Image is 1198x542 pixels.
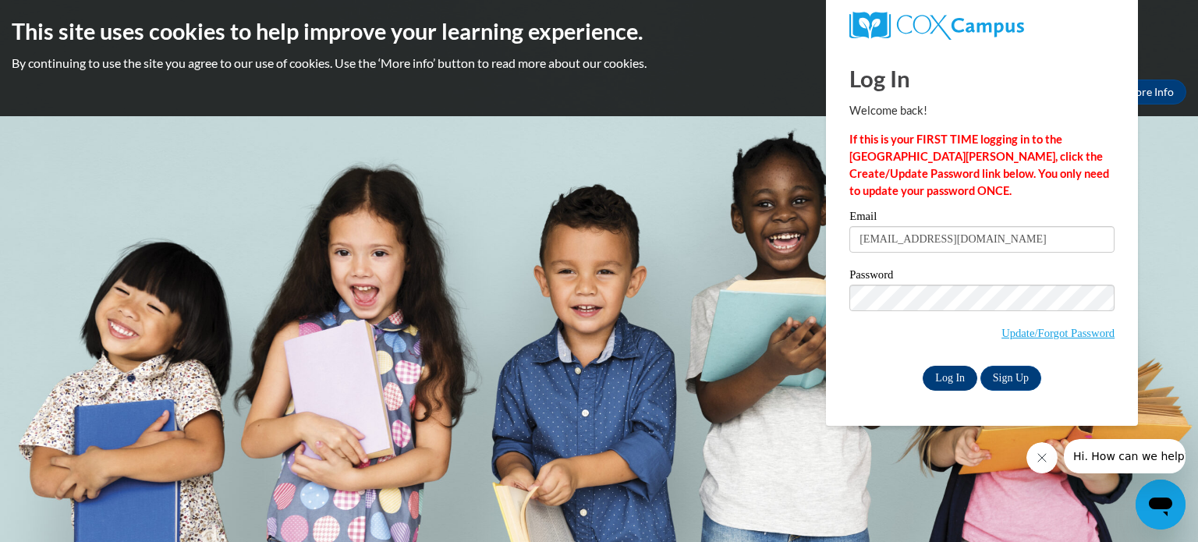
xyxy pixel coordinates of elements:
[1026,442,1058,473] iframe: Close message
[923,366,977,391] input: Log In
[980,366,1041,391] a: Sign Up
[849,12,1115,40] a: COX Campus
[1064,439,1186,473] iframe: Message from company
[849,211,1115,226] label: Email
[849,133,1109,197] strong: If this is your FIRST TIME logging in to the [GEOGRAPHIC_DATA][PERSON_NAME], click the Create/Upd...
[849,62,1115,94] h1: Log In
[12,55,1186,72] p: By continuing to use the site you agree to our use of cookies. Use the ‘More info’ button to read...
[849,102,1115,119] p: Welcome back!
[9,11,126,23] span: Hi. How can we help?
[1136,480,1186,530] iframe: Button to launch messaging window
[849,12,1024,40] img: COX Campus
[12,16,1186,47] h2: This site uses cookies to help improve your learning experience.
[849,269,1115,285] label: Password
[1113,80,1186,105] a: More Info
[1001,327,1115,339] a: Update/Forgot Password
